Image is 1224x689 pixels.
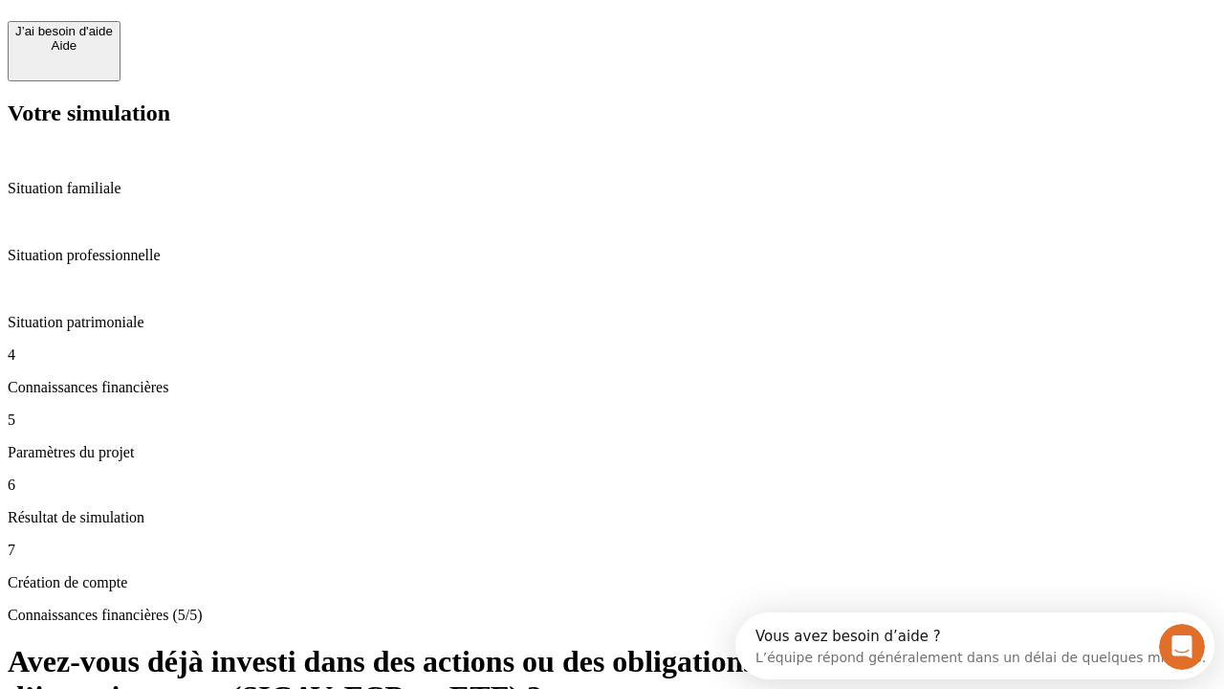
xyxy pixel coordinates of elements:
p: Situation patrimoniale [8,314,1216,331]
p: 4 [8,346,1216,364]
p: Situation professionnelle [8,247,1216,264]
iframe: Intercom live chat discovery launcher [735,612,1214,679]
button: J’ai besoin d'aideAide [8,21,120,81]
p: 7 [8,542,1216,559]
p: Connaissances financières (5/5) [8,607,1216,624]
div: L’équipe répond généralement dans un délai de quelques minutes. [20,32,470,52]
div: Ouvrir le Messenger Intercom [8,8,527,60]
p: 5 [8,411,1216,429]
div: J’ai besoin d'aide [15,24,113,38]
div: Aide [15,38,113,53]
iframe: Intercom live chat [1159,624,1205,670]
h2: Votre simulation [8,100,1216,126]
p: Paramètres du projet [8,444,1216,461]
p: Connaissances financières [8,379,1216,396]
p: Situation familiale [8,180,1216,197]
p: Résultat de simulation [8,509,1216,526]
p: 6 [8,477,1216,494]
div: Vous avez besoin d’aide ? [20,16,470,32]
p: Création de compte [8,574,1216,591]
